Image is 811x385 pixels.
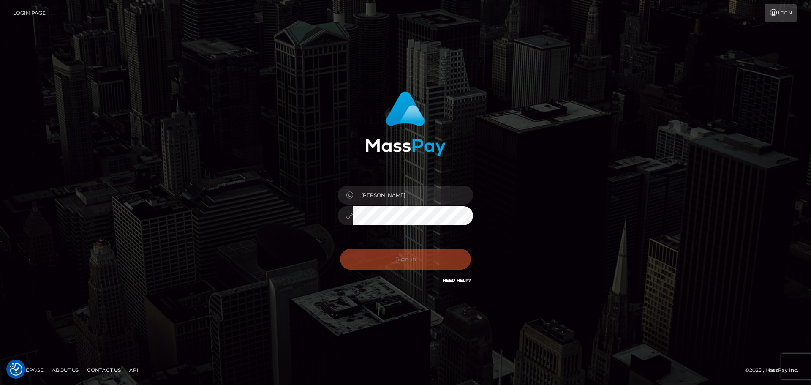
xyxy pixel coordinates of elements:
a: Homepage [9,363,47,377]
a: API [126,363,142,377]
a: About Us [49,363,82,377]
a: Need Help? [443,278,471,283]
a: Login Page [13,4,46,22]
img: MassPay Login [365,91,446,156]
a: Login [765,4,797,22]
button: Consent Preferences [10,363,22,376]
input: Username... [353,186,473,205]
img: Revisit consent button [10,363,22,376]
a: Contact Us [84,363,124,377]
div: © 2025 , MassPay Inc. [745,366,805,375]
